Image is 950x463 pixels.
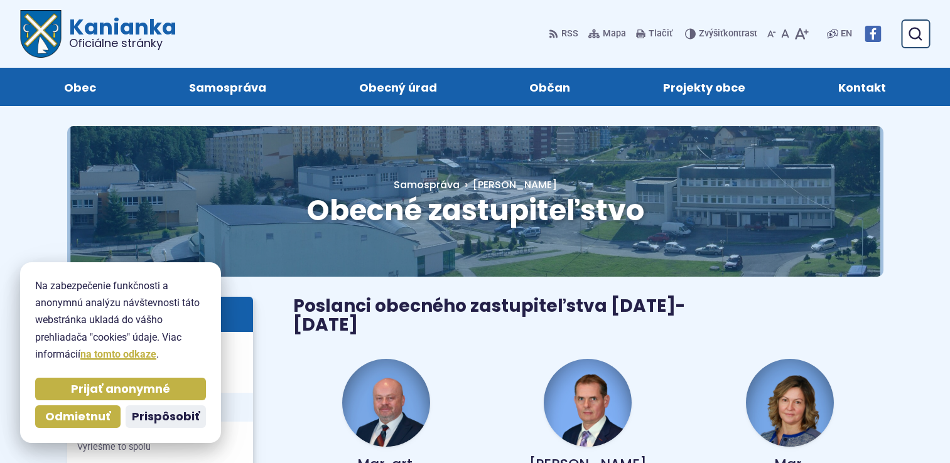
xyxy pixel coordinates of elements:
span: [PERSON_NAME] [473,178,557,192]
img: Prejsť na Facebook stránku [865,26,881,42]
span: RSS [561,26,578,41]
a: Projekty obce [629,68,779,106]
a: [PERSON_NAME] [460,178,557,192]
a: RSS [549,21,581,47]
button: Zväčšiť veľkosť písma [792,21,811,47]
span: Poslanci obecného zastupiteľstva [DATE]-[DATE] [293,294,685,338]
span: Obec [64,68,96,106]
p: Na zabezpečenie funkčnosti a anonymnú analýzu návštevnosti táto webstránka ukladá do vášho prehli... [35,277,206,363]
span: Projekty obce [663,68,745,106]
img: Prejsť na domovskú stránku [20,10,62,58]
a: Obec [30,68,130,106]
a: Samospráva [394,178,460,192]
span: Zvýšiť [699,28,723,39]
a: Občan [496,68,605,106]
button: Zvýšiťkontrast [685,21,760,47]
span: Obecné zastupiteľstvo [306,190,644,230]
span: Kanianka [62,16,176,49]
span: Prispôsobiť [132,410,200,424]
span: Obecný úrad [359,68,437,106]
button: Tlačiť [634,21,675,47]
button: Odmietnuť [35,405,121,428]
a: na tomto odkaze [80,348,156,360]
span: Prijať anonymné [71,382,170,396]
button: Nastaviť pôvodnú veľkosť písma [779,21,792,47]
span: Tlačiť [649,29,672,40]
span: Vyriešme to spolu [77,442,243,452]
span: Kontakt [838,68,886,106]
span: Mapa [603,26,626,41]
a: Logo Kanianka, prejsť na domovskú stránku. [20,10,176,58]
a: Obecný úrad [325,68,471,106]
a: Kontakt [804,68,920,106]
span: Oficiálne stránky [69,38,176,49]
button: Prijať anonymné [35,378,206,400]
span: EN [841,26,852,41]
button: Prispôsobiť [126,405,206,428]
span: Samospráva [189,68,266,106]
span: Odmietnuť [45,410,111,424]
img: fotka - Andrej Baláž [544,359,632,447]
span: Občan [529,68,570,106]
a: Samospráva [155,68,300,106]
a: EN [838,26,855,41]
button: Zmenšiť veľkosť písma [765,21,779,47]
img: fotka - Andrea Filt [746,359,834,447]
span: kontrast [699,29,757,40]
a: Mapa [586,21,629,47]
img: fotka - Jozef Baláž [342,359,430,447]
